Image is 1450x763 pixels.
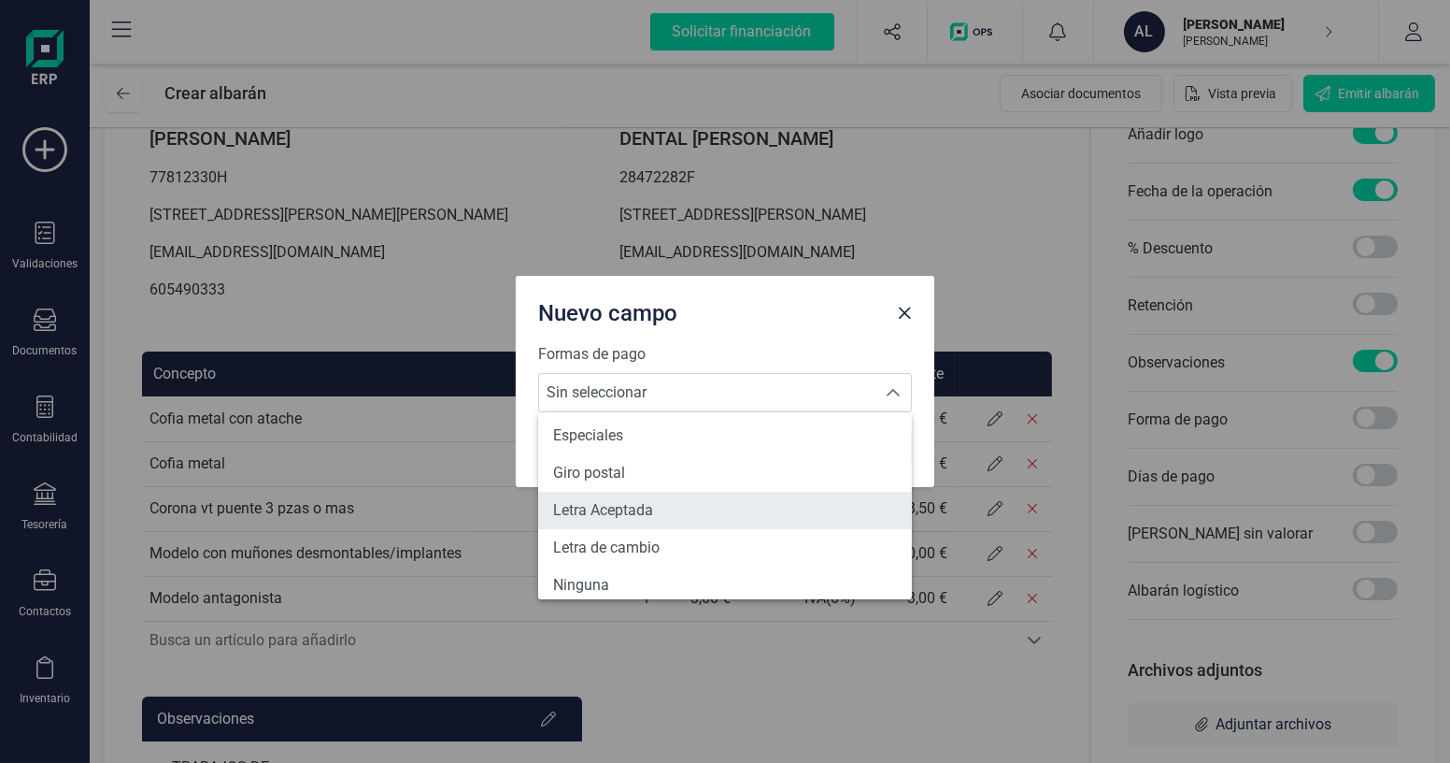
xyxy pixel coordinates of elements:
[875,374,911,411] div: Seleccione una forma de pago
[538,529,912,567] li: Letra de cambio
[538,492,912,529] li: Letra Aceptada
[553,425,623,447] span: Especiales
[538,343,912,366] label: Formas de pago
[553,574,609,597] span: Ninguna
[553,462,625,484] span: Giro postal
[539,374,875,411] span: Sin seleccionar
[531,291,889,328] div: Nuevo campo
[538,567,912,604] li: Ninguna
[553,537,660,559] span: Letra de cambio
[889,298,919,328] button: Close
[538,417,912,454] li: Especiales
[553,499,653,522] span: Letra Aceptada
[538,454,912,492] li: Giro postal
